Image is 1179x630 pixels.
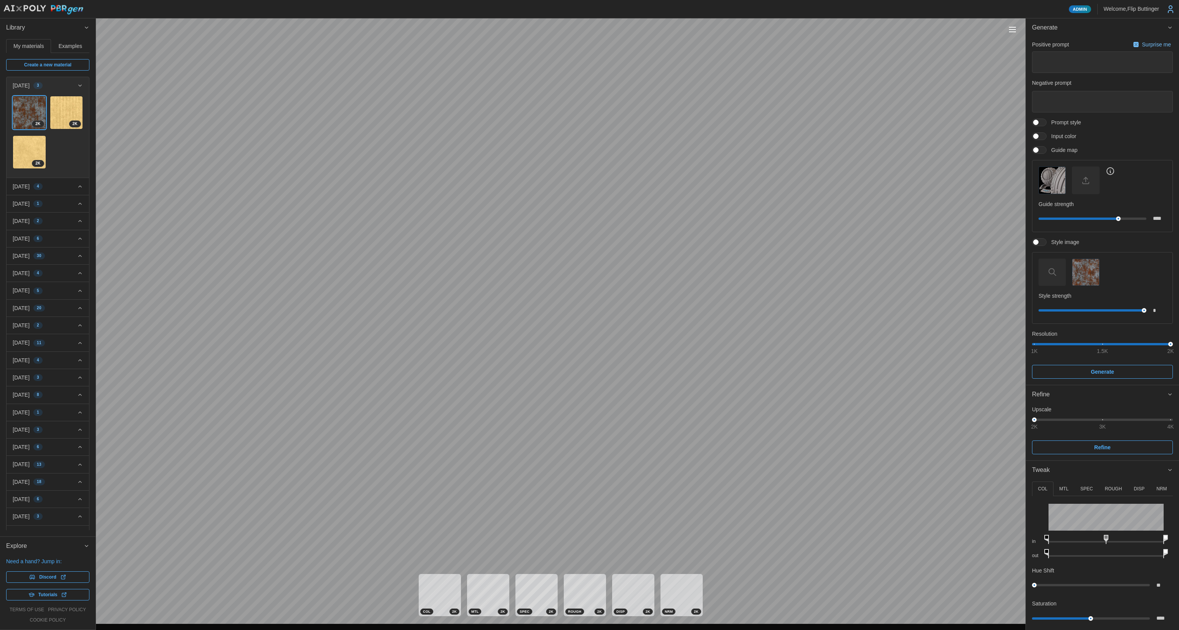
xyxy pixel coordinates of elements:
div: [DATE]3 [7,94,89,178]
p: [DATE] [13,235,30,242]
span: Create a new material [24,59,71,70]
p: Saturation [1032,600,1057,607]
span: 3 [37,513,39,520]
p: MTL [1059,486,1068,492]
p: ROUGH [1105,486,1122,492]
p: Surprise me [1142,41,1172,48]
span: Library [6,18,84,37]
button: [DATE]3 [7,508,89,525]
p: in [1032,538,1042,545]
a: rhmqc5jS1Gmov9I8JA0u2K [13,135,46,169]
span: NRM [665,609,673,614]
button: [DATE]6 [7,439,89,455]
span: 2 K [452,609,457,614]
span: 18 [37,479,41,485]
button: [DATE]6 [7,491,89,508]
img: Guide map [1039,167,1065,193]
p: SPEC [1080,486,1093,492]
span: MTL [471,609,479,614]
p: [DATE] [13,183,30,190]
p: [DATE] [13,391,30,399]
p: [DATE] [13,374,30,381]
span: SPEC [520,609,530,614]
button: [DATE]3 [7,77,89,94]
span: Discord [39,572,56,582]
p: [DATE] [13,495,30,503]
span: 6 [37,496,39,502]
span: 2 K [694,609,698,614]
span: 6 [37,236,39,242]
span: 3 [37,82,39,89]
button: Tweak [1026,461,1179,480]
button: Guide map [1039,167,1066,194]
p: Guide strength [1039,200,1166,208]
span: Input color [1047,132,1076,140]
span: My materials [13,43,44,49]
button: Toggle viewport controls [1007,24,1018,35]
p: [DATE] [13,426,30,434]
span: 3 [37,374,39,381]
button: [DATE]11 [7,334,89,351]
span: Generate [1091,365,1114,378]
button: [DATE]3 [7,421,89,438]
span: 11 [37,340,41,346]
button: Refine [1032,440,1173,454]
p: [DATE] [13,252,30,260]
p: Positive prompt [1032,41,1069,48]
p: Resolution [1032,330,1173,338]
span: 1 [37,201,39,207]
span: 2 K [73,121,78,127]
button: [DATE]18 [7,473,89,490]
button: [DATE]2 [7,526,89,543]
img: cRLZAnr73HPIgpIbrsR3 [50,96,83,129]
p: [DATE] [13,513,30,520]
button: [DATE]1 [7,195,89,212]
span: 2 K [500,609,505,614]
p: [DATE] [13,443,30,451]
span: 2 K [597,609,602,614]
button: [DATE]5 [7,282,89,299]
p: [DATE] [13,287,30,294]
span: 4 [37,183,39,190]
button: [DATE]13 [7,456,89,473]
div: Refine [1026,404,1179,460]
button: [DATE]4 [7,178,89,195]
span: 2 [37,218,39,224]
img: Style image [1072,259,1099,285]
p: [DATE] [13,304,30,312]
button: [DATE]30 [7,247,89,264]
div: Generate [1026,37,1179,385]
button: [DATE]8 [7,386,89,403]
p: DISP [1134,486,1144,492]
span: 30 [37,253,41,259]
span: Tweak [1032,461,1167,480]
span: 6 [37,444,39,450]
span: Prompt style [1047,119,1081,126]
p: Negative prompt [1032,79,1173,87]
a: Create a new material [6,59,89,71]
div: Refine [1032,390,1167,399]
span: 2 K [646,609,650,614]
img: rhmqc5jS1Gmov9I8JA0u [13,136,46,168]
span: 4 [37,270,39,276]
button: Generate [1026,18,1179,37]
span: Style image [1047,238,1079,246]
p: [DATE] [13,217,30,225]
button: [DATE]2 [7,213,89,229]
span: 13 [37,462,41,468]
p: [DATE] [13,322,30,329]
span: DISP [616,609,625,614]
p: NRM [1156,486,1167,492]
button: [DATE]4 [7,265,89,282]
p: [DATE] [13,82,30,89]
p: [DATE] [13,409,30,416]
p: Upscale [1032,406,1173,413]
span: COL [423,609,431,614]
p: [DATE] [13,530,30,538]
span: Examples [59,43,82,49]
p: out [1032,552,1042,559]
span: Explore [6,537,84,556]
button: [DATE]4 [7,352,89,369]
span: 8 [37,392,39,398]
a: Discord [6,571,89,583]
